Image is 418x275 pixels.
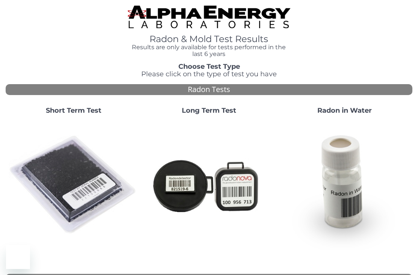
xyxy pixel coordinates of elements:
iframe: Button to launch messaging window [6,245,30,269]
div: Radon Tests [6,84,412,95]
h1: Radon & Mold Test Results [128,34,290,44]
img: Radtrak2vsRadtrak3.jpg [144,120,274,250]
strong: Long Term Test [182,106,236,115]
strong: Choose Test Type [178,62,240,71]
strong: Short Term Test [46,106,101,115]
strong: Radon in Water [317,106,372,115]
img: RadoninWater.jpg [280,120,409,250]
span: Please click on the type of test you have [141,70,277,78]
img: ShortTerm.jpg [9,120,138,250]
h4: Results are only available for tests performed in the last 6 years [128,44,290,57]
img: TightCrop.jpg [128,6,290,28]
